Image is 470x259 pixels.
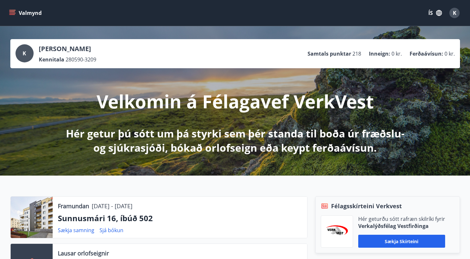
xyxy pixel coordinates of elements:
[453,9,456,16] span: K
[97,89,374,113] p: Velkomin á Félagavef VerkVest
[352,50,361,57] span: 218
[444,50,455,57] span: 0 kr.
[92,202,132,210] p: [DATE] - [DATE]
[447,5,462,21] button: K
[331,202,402,210] span: Félagsskírteini Verkvest
[58,213,302,224] p: Sunnusmári 16, íbúð 502
[308,50,351,57] p: Samtals punktar
[369,50,390,57] p: Inneign :
[326,225,348,238] img: jihgzMk4dcgjRAW2aMgpbAqQEG7LZi0j9dOLAUvz.png
[39,44,96,53] p: [PERSON_NAME]
[392,50,402,57] span: 0 kr.
[23,50,26,57] span: K
[410,50,443,57] p: Ferðaávísun :
[8,7,44,19] button: menu
[66,56,96,63] span: 280590-3209
[358,215,445,222] p: Hér geturðu sótt rafræn skilríki fyrir
[58,227,94,234] a: Sækja samning
[99,227,123,234] a: Sjá bókun
[358,222,445,230] p: Verkalýðsfélag Vestfirðinga
[358,235,445,248] button: Sækja skírteini
[58,249,109,257] p: Lausar orlofseignir
[65,126,406,155] p: Hér getur þú sótt um þá styrki sem þér standa til boða úr fræðslu- og sjúkrasjóði, bókað orlofsei...
[39,56,64,63] p: Kennitala
[58,202,89,210] p: Framundan
[425,7,445,19] button: ÍS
